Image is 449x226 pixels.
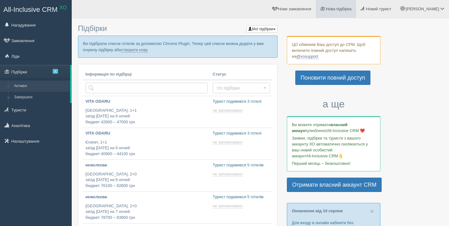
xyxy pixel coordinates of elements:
a: @xosupport [296,54,318,59]
span: [PERSON_NAME] [406,7,439,11]
a: не заплановано [213,172,244,177]
p: Турист подивився 3 готелі [213,130,270,136]
b: власний аккаунт [292,122,348,133]
a: не заплановано [213,140,244,145]
span: не заплановано [213,108,243,113]
span: Нова підбірка [326,7,352,11]
p: Ви підібрали список готелів за допомогою Chrome Plugin. Тепер цей список можна додати у вже існую... [78,36,278,57]
button: Усі підбірки [213,83,270,93]
p: нєжєлєєва [85,194,208,200]
span: не заплановано [213,172,243,177]
span: × [370,208,374,215]
span: Підбірки [78,24,107,32]
p: [GEOGRAPHIC_DATA], 2+0 заїзд [DATE] на 7 ночей бюджет 78700 – 83900 грн [85,203,208,221]
a: Завершені [11,92,70,103]
p: [GEOGRAPHIC_DATA], 2+0 заїзд [DATE] на 6 ночей бюджет 76100 – 82800 грн [85,171,208,189]
a: не заплановано [213,108,244,113]
span: не заплановано [213,140,243,145]
p: Турист подивився 5 готелів [213,162,270,168]
button: Мої підбірки [246,25,278,32]
th: Інформація по підбірці [83,69,210,80]
p: VITA ODARU [85,99,208,105]
p: VITA ODARU [85,130,208,136]
button: Close [370,208,374,214]
p: Єгипет, 1+1 заїзд [DATE] на 6 ночей бюджет 40900 – 44100 грн [85,140,208,157]
p: Перший місяць – безкоштовно! [292,160,375,166]
a: VITA ODARU [GEOGRAPHIC_DATA], 1+1заїзд [DATE] на 6 ночейбюджет 42800 – 47000 грн [83,96,210,128]
input: Пошук за країною або туристом [85,83,208,93]
span: не заплановано [213,204,243,209]
span: All-Inclusive CRM [3,6,58,13]
a: Отримати власний аккаунт CRM [287,178,382,192]
a: нєжєлєєва [GEOGRAPHIC_DATA], 2+0заїзд [DATE] на 7 ночейбюджет 78700 – 83900 грн [83,192,210,223]
a: Активні [11,81,70,92]
span: 1 [53,69,58,74]
span: All-Inclusive CRM ❤️ [327,128,365,133]
p: Турист подивився 3 готелі [213,99,270,105]
a: All-Inclusive CRM XO [0,0,71,17]
span: Усі підбірки [217,85,262,91]
p: Турист подивився 5 готелів [213,194,270,200]
a: нєжєлєєва [GEOGRAPHIC_DATA], 2+0заїзд [DATE] на 6 ночейбюджет 76100 – 82800 грн [83,160,210,191]
a: Оновлення від 10 серпня [292,209,343,213]
a: створити нову [121,47,147,52]
a: не заплановано [213,204,244,209]
span: Нове замовлення [278,7,311,11]
p: нєжєлєєва [85,162,208,168]
p: Ви можете отримати улюбленої [292,122,375,134]
span: Новий турист [366,7,391,11]
p: [GEOGRAPHIC_DATA], 1+1 заїзд [DATE] на 6 ночей бюджет 42800 – 47000 грн [85,108,208,125]
p: Заявки, підбірки та туристи з вашого аккаунту ХО автоматично скопіюються у ваш новий особистий ак... [292,135,375,159]
div: ЦО обмежив Ваш доступ до СРМ. Щоб включити повний доступ напишіть на [287,36,380,64]
sup: XO [60,5,67,10]
h3: а ще [287,99,380,110]
a: VITA ODARU Єгипет, 1+1заїзд [DATE] на 6 ночейбюджет 40900 – 44100 грн [83,128,210,160]
span: All-Inclusive CRM👌 [306,154,343,158]
a: Поновити повний доступ [295,71,370,85]
th: Статус [210,69,273,80]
